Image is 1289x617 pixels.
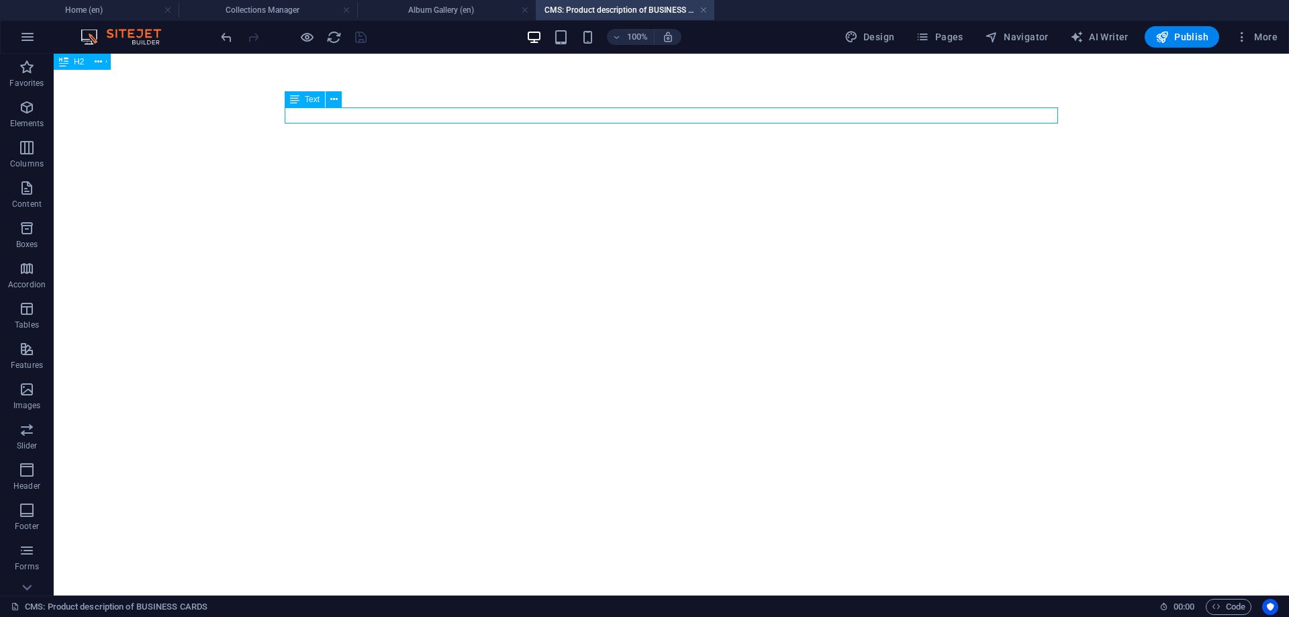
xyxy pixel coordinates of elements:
p: Header [13,481,40,491]
button: Publish [1145,26,1219,48]
span: Navigator [985,30,1049,44]
span: 00 00 [1174,599,1194,615]
h6: Session time [1159,599,1195,615]
h4: Collections Manager [179,3,357,17]
span: More [1235,30,1278,44]
p: Content [12,199,42,209]
button: undo [218,29,234,45]
i: On resize automatically adjust zoom level to fit chosen device. [662,31,674,43]
p: Tables [15,320,39,330]
h4: CMS: Product description of BUSINESS CARDS [536,3,714,17]
i: Reload page [326,30,342,45]
button: More [1230,26,1283,48]
span: AI Writer [1070,30,1129,44]
span: Pages [916,30,963,44]
p: Slider [17,440,38,451]
button: 100% [607,29,655,45]
img: Editor Logo [77,29,178,45]
span: Code [1212,599,1245,615]
button: Code [1206,599,1251,615]
div: Design (Ctrl+Alt+Y) [839,26,900,48]
h6: 100% [627,29,649,45]
button: Design [839,26,900,48]
button: AI Writer [1065,26,1134,48]
p: Forms [15,561,39,572]
a: Click to cancel selection. Double-click to open Pages [11,599,207,615]
span: Publish [1155,30,1208,44]
p: Accordion [8,279,46,290]
p: Images [13,400,41,411]
span: H2 [74,58,84,66]
p: Features [11,360,43,371]
button: Usercentrics [1262,599,1278,615]
i: Undo: Change text (Ctrl+Z) [219,30,234,45]
button: reload [326,29,342,45]
span: : [1183,602,1185,612]
p: Favorites [9,78,44,89]
button: Navigator [980,26,1054,48]
span: Design [845,30,895,44]
span: Text [305,95,320,103]
p: Columns [10,158,44,169]
p: Elements [10,118,44,129]
p: Boxes [16,239,38,250]
button: Pages [910,26,968,48]
p: Footer [15,521,39,532]
h4: Album Gallery (en) [357,3,536,17]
